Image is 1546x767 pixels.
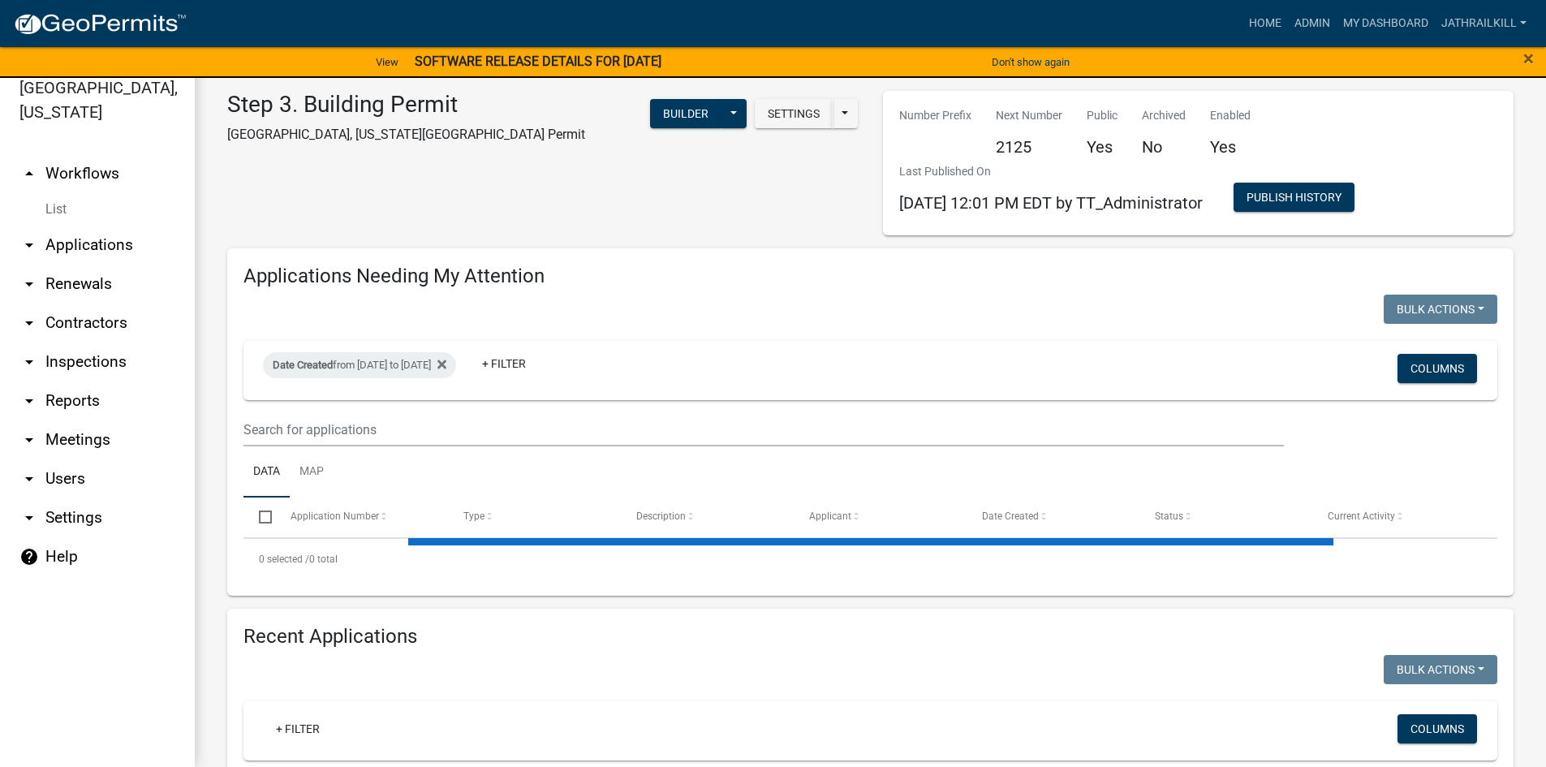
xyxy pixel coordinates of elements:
p: Last Published On [899,163,1203,180]
i: arrow_drop_down [19,508,39,528]
p: [GEOGRAPHIC_DATA], [US_STATE][GEOGRAPHIC_DATA] Permit [227,125,585,144]
span: Application Number [291,511,379,522]
i: arrow_drop_down [19,430,39,450]
p: Public [1087,107,1118,124]
p: Archived [1142,107,1186,124]
button: Columns [1397,354,1477,383]
button: Bulk Actions [1384,295,1497,324]
h4: Applications Needing My Attention [243,265,1497,288]
h4: Recent Applications [243,625,1497,649]
p: Enabled [1210,107,1251,124]
button: Close [1523,49,1534,68]
i: arrow_drop_down [19,235,39,255]
p: Number Prefix [899,107,971,124]
a: Jathrailkill [1435,8,1533,39]
datatable-header-cell: Description [621,498,794,536]
i: arrow_drop_down [19,469,39,489]
datatable-header-cell: Type [447,498,620,536]
h5: 2125 [996,137,1062,157]
a: Home [1242,8,1288,39]
span: Applicant [809,511,851,522]
datatable-header-cell: Select [243,498,274,536]
span: Status [1155,511,1183,522]
h3: Step 3. Building Permit [227,91,585,118]
p: Next Number [996,107,1062,124]
a: Admin [1288,8,1337,39]
a: Map [290,446,334,498]
i: arrow_drop_down [19,313,39,333]
a: + Filter [469,349,539,378]
h5: No [1142,137,1186,157]
span: Type [463,511,484,522]
i: arrow_drop_down [19,274,39,294]
button: Settings [755,99,833,128]
input: Search for applications [243,413,1284,446]
strong: SOFTWARE RELEASE DETAILS FOR [DATE] [415,54,661,69]
datatable-header-cell: Status [1139,498,1312,536]
a: + Filter [263,714,333,743]
datatable-header-cell: Current Activity [1312,498,1485,536]
a: Data [243,446,290,498]
a: My Dashboard [1337,8,1435,39]
span: [DATE] 12:01 PM EDT by TT_Administrator [899,193,1203,213]
a: View [369,49,405,75]
datatable-header-cell: Application Number [274,498,447,536]
datatable-header-cell: Date Created [967,498,1139,536]
button: Builder [650,99,721,128]
button: Columns [1397,714,1477,743]
span: × [1523,47,1534,70]
i: help [19,547,39,567]
h5: Yes [1210,137,1251,157]
i: arrow_drop_up [19,164,39,183]
span: 0 selected / [259,554,309,565]
div: 0 total [243,539,1497,580]
button: Bulk Actions [1384,655,1497,684]
wm-modal-confirm: Workflow Publish History [1234,192,1354,205]
button: Don't show again [985,49,1076,75]
span: Date Created [273,359,333,371]
i: arrow_drop_down [19,352,39,372]
div: from [DATE] to [DATE] [263,352,456,378]
span: Current Activity [1328,511,1395,522]
button: Publish History [1234,183,1354,212]
i: arrow_drop_down [19,391,39,411]
span: Date Created [982,511,1039,522]
span: Description [636,511,686,522]
datatable-header-cell: Applicant [794,498,967,536]
h5: Yes [1087,137,1118,157]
